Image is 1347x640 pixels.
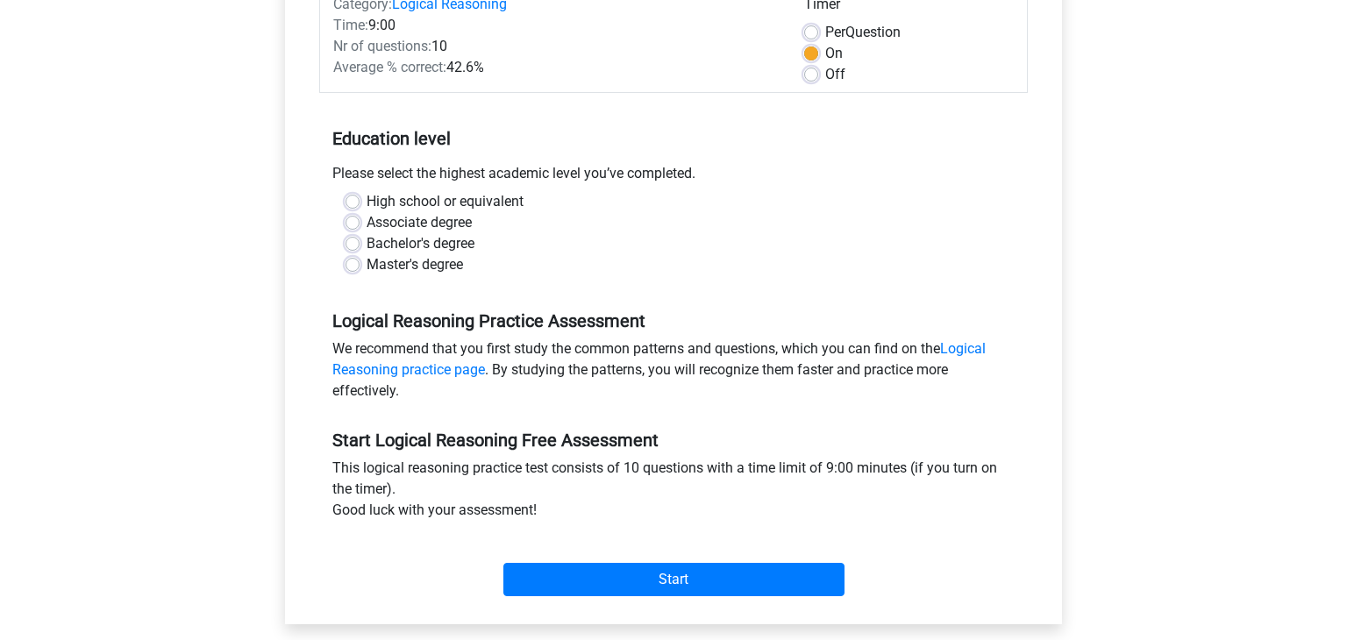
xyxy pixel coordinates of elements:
div: This logical reasoning practice test consists of 10 questions with a time limit of 9:00 minutes (... [319,458,1028,528]
h5: Start Logical Reasoning Free Assessment [332,430,1015,451]
label: Off [825,64,845,85]
div: 10 [320,36,791,57]
div: 9:00 [320,15,791,36]
span: Per [825,24,845,40]
span: Time: [333,17,368,33]
div: 42.6% [320,57,791,78]
input: Start [503,563,845,596]
span: Average % correct: [333,59,446,75]
label: Master's degree [367,254,463,275]
label: Associate degree [367,212,472,233]
div: Please select the highest academic level you’ve completed. [319,163,1028,191]
label: Question [825,22,901,43]
h5: Logical Reasoning Practice Assessment [332,310,1015,331]
h5: Education level [332,121,1015,156]
label: Bachelor's degree [367,233,474,254]
label: High school or equivalent [367,191,524,212]
label: On [825,43,843,64]
span: Nr of questions: [333,38,431,54]
div: We recommend that you first study the common patterns and questions, which you can find on the . ... [319,338,1028,409]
